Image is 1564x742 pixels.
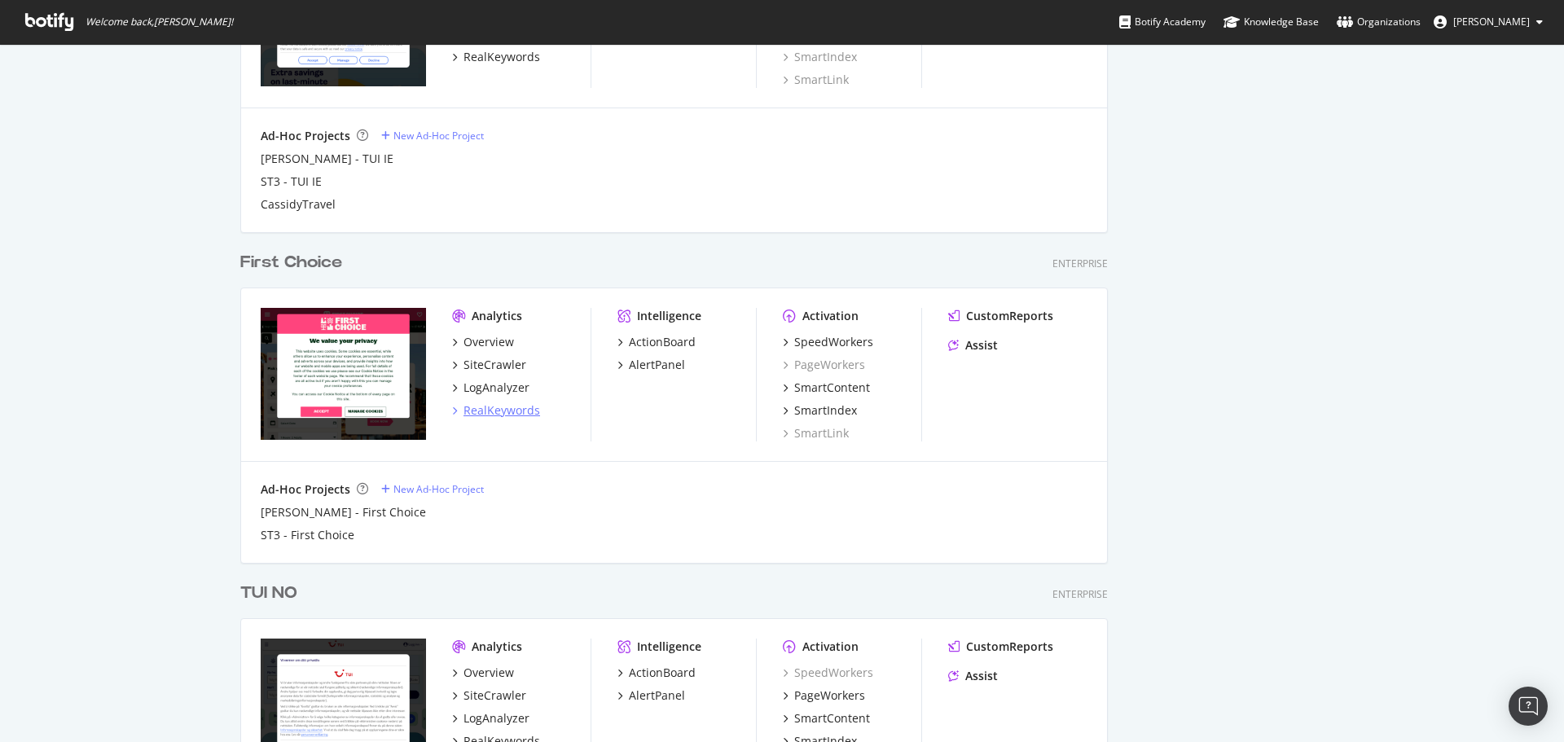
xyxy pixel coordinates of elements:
[240,582,297,605] div: TUI NO
[948,308,1053,324] a: CustomReports
[261,196,336,213] a: CassidyTravel
[452,665,514,681] a: Overview
[472,639,522,655] div: Analytics
[463,665,514,681] div: Overview
[1224,14,1319,30] div: Knowledge Base
[783,665,873,681] a: SpeedWorkers
[802,639,859,655] div: Activation
[948,639,1053,655] a: CustomReports
[261,308,426,440] img: firstchoice.co.uk
[637,639,701,655] div: Intelligence
[240,251,342,274] div: First Choice
[86,15,233,29] span: Welcome back, [PERSON_NAME] !
[783,357,865,373] a: PageWorkers
[617,357,685,373] a: AlertPanel
[1052,587,1108,601] div: Enterprise
[261,173,322,190] a: ST3 - TUI IE
[965,668,998,684] div: Assist
[381,482,484,496] a: New Ad-Hoc Project
[463,687,526,704] div: SiteCrawler
[1453,15,1530,29] span: Michael Boulter
[629,687,685,704] div: AlertPanel
[463,710,529,727] div: LogAnalyzer
[783,687,865,704] a: PageWorkers
[948,668,998,684] a: Assist
[452,334,514,350] a: Overview
[965,337,998,353] div: Assist
[240,582,304,605] a: TUI NO
[452,710,529,727] a: LogAnalyzer
[452,49,540,65] a: RealKeywords
[261,151,393,167] a: [PERSON_NAME] - TUI IE
[452,402,540,419] a: RealKeywords
[794,380,870,396] div: SmartContent
[783,402,857,419] a: SmartIndex
[948,337,998,353] a: Assist
[783,380,870,396] a: SmartContent
[1052,257,1108,270] div: Enterprise
[783,334,873,350] a: SpeedWorkers
[783,710,870,727] a: SmartContent
[463,380,529,396] div: LogAnalyzer
[1119,14,1206,30] div: Botify Academy
[794,402,857,419] div: SmartIndex
[463,49,540,65] div: RealKeywords
[1509,687,1548,726] div: Open Intercom Messenger
[794,334,873,350] div: SpeedWorkers
[783,72,849,88] a: SmartLink
[1337,14,1421,30] div: Organizations
[261,527,354,543] a: ST3 - First Choice
[452,687,526,704] a: SiteCrawler
[794,687,865,704] div: PageWorkers
[452,357,526,373] a: SiteCrawler
[261,128,350,144] div: Ad-Hoc Projects
[966,308,1053,324] div: CustomReports
[783,49,857,65] a: SmartIndex
[240,251,349,274] a: First Choice
[261,504,426,520] a: [PERSON_NAME] - First Choice
[393,129,484,143] div: New Ad-Hoc Project
[463,334,514,350] div: Overview
[393,482,484,496] div: New Ad-Hoc Project
[452,380,529,396] a: LogAnalyzer
[629,357,685,373] div: AlertPanel
[261,481,350,498] div: Ad-Hoc Projects
[463,402,540,419] div: RealKeywords
[617,665,696,681] a: ActionBoard
[1421,9,1556,35] button: [PERSON_NAME]
[472,308,522,324] div: Analytics
[802,308,859,324] div: Activation
[381,129,484,143] a: New Ad-Hoc Project
[629,334,696,350] div: ActionBoard
[617,687,685,704] a: AlertPanel
[617,334,696,350] a: ActionBoard
[794,710,870,727] div: SmartContent
[637,308,701,324] div: Intelligence
[463,357,526,373] div: SiteCrawler
[783,425,849,441] a: SmartLink
[629,665,696,681] div: ActionBoard
[966,639,1053,655] div: CustomReports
